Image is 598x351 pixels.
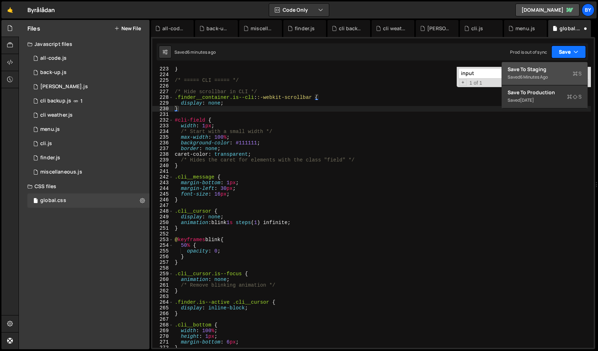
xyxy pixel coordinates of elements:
[27,51,149,65] div: 10338/35579.js
[114,26,141,31] button: New File
[502,85,587,108] button: Save to ProductionS Saved[DATE]
[40,69,67,76] div: back-up.js
[40,55,67,62] div: all-code.js
[152,140,173,146] div: 236
[427,25,450,32] div: [PERSON_NAME].js
[152,146,173,151] div: 237
[152,334,173,339] div: 270
[582,4,594,16] a: By
[152,83,173,89] div: 226
[152,277,173,282] div: 260
[510,49,547,55] div: Prod is out of sync
[471,25,483,32] div: cli.js
[152,282,173,288] div: 261
[40,126,60,133] div: menu.js
[152,174,173,180] div: 242
[339,25,362,32] div: cli backup.js
[152,203,173,208] div: 247
[269,4,329,16] button: Code Only
[152,100,173,106] div: 229
[152,237,173,243] div: 253
[27,165,149,179] div: 10338/45237.js
[40,112,73,118] div: cli weather.js
[383,25,406,32] div: cli weather.js
[152,78,173,83] div: 225
[520,74,548,80] div: 6 minutes ago
[187,49,216,55] div: 6 minutes ago
[27,25,40,32] h2: Files
[152,243,173,248] div: 254
[152,345,173,351] div: 272
[174,49,216,55] div: Saved
[40,84,88,90] div: [PERSON_NAME].js
[152,106,173,112] div: 230
[152,191,173,197] div: 245
[515,25,535,32] div: menu.js
[152,180,173,186] div: 243
[152,89,173,95] div: 227
[152,197,173,203] div: 246
[27,80,149,94] div: 10338/45273.js
[152,186,173,191] div: 244
[573,70,582,77] span: S
[467,80,485,86] span: 1 of 1
[152,317,173,322] div: 267
[295,25,315,32] div: finder.js
[551,46,586,58] button: Save
[152,123,173,129] div: 233
[508,96,582,105] div: Saved
[152,339,173,345] div: 271
[80,98,83,104] span: 1
[152,66,173,72] div: 223
[459,79,467,86] span: Toggle Replace mode
[515,4,579,16] a: [DOMAIN_NAME]
[40,169,82,175] div: miscellaneous.js
[40,98,71,104] div: cli backup.js
[560,25,582,32] div: global.css
[152,248,173,254] div: 255
[19,179,149,193] div: CSS files
[152,311,173,317] div: 266
[40,197,66,204] div: global.css
[152,260,173,265] div: 257
[206,25,229,32] div: back-up.js
[27,122,149,137] div: 10338/45238.js
[152,208,173,214] div: 248
[40,140,52,147] div: cli.js
[27,65,149,80] div: 10338/45267.js
[152,294,173,299] div: 263
[152,72,173,78] div: 224
[251,25,273,32] div: miscellaneous.js
[152,157,173,163] div: 239
[152,117,173,123] div: 232
[152,299,173,305] div: 264
[152,129,173,134] div: 234
[27,6,55,14] div: Byrålådan
[152,231,173,237] div: 252
[152,220,173,225] div: 250
[152,322,173,328] div: 268
[567,93,582,100] span: S
[162,25,185,32] div: all-code.js
[152,163,173,169] div: 240
[27,108,149,122] div: 10338/45687.js
[19,37,149,51] div: Javascript files
[152,328,173,334] div: 269
[508,73,582,81] div: Saved
[152,151,173,157] div: 238
[508,66,582,73] div: Save to Staging
[508,89,582,96] div: Save to Production
[152,134,173,140] div: 235
[27,151,149,165] div: 10338/24973.js
[458,68,548,79] input: Search for
[520,97,534,103] div: [DATE]
[152,225,173,231] div: 251
[27,193,149,208] div: 10338/24192.css
[152,288,173,294] div: 262
[152,112,173,117] div: 231
[152,271,173,277] div: 259
[40,155,60,161] div: finder.js
[152,214,173,220] div: 249
[152,169,173,174] div: 241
